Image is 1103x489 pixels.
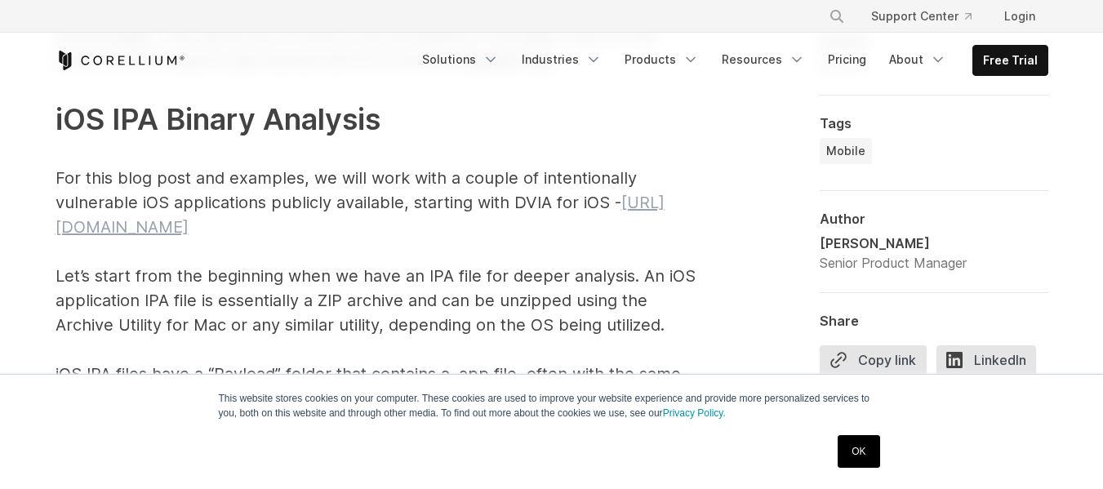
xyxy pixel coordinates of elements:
button: Copy link [820,345,927,375]
div: Share [820,313,1048,329]
div: [PERSON_NAME] [820,233,967,253]
a: Industries [512,45,612,74]
a: LinkedIn [936,345,1046,381]
span: LinkedIn [936,345,1036,375]
div: Author [820,211,1048,227]
a: Login [991,2,1048,31]
a: Support Center [858,2,985,31]
a: Resources [712,45,815,74]
div: Navigation Menu [412,45,1048,76]
a: Free Trial [973,46,1047,75]
p: This website stores cookies on your computer. These cookies are used to improve your website expe... [219,391,885,420]
a: Solutions [412,45,509,74]
a: OK [838,435,879,468]
span: Mobile [826,143,865,159]
div: Navigation Menu [809,2,1048,31]
a: Privacy Policy. [663,407,726,419]
span: iOS IPA Binary Analysis [56,101,380,137]
a: Mobile [820,138,872,164]
button: Search [822,2,852,31]
a: About [879,45,956,74]
a: Pricing [818,45,876,74]
div: Tags [820,115,1048,131]
a: Corellium Home [56,51,185,70]
a: Products [615,45,709,74]
div: Senior Product Manager [820,253,967,273]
